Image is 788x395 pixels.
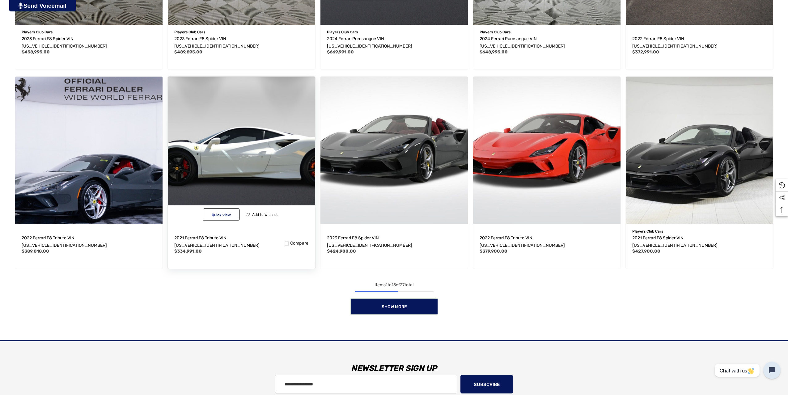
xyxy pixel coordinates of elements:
[473,77,621,224] a: 2022 Ferrari F8 Tributo VIN ZFF92LLA5N0282815,$379,900.00
[22,249,49,254] span: $389,018.00
[15,77,163,224] a: 2022 Ferrari F8 Tributo VIN ZFF92LLA1N0275568,$389,018.00
[480,35,614,50] a: 2024 Ferrari Purosangue VIN ZSG06VTA7R0305445,$648,995.00
[632,235,718,248] span: 2021 Ferrari F8 Spider VIN [US_VEHICLE_IDENTIFICATION_NUMBER]
[480,249,507,254] span: $379,900.00
[381,304,407,309] span: Show More
[174,49,202,55] span: $489,895.00
[386,282,388,288] span: 1
[473,77,621,224] img: For Sale 2022 Ferrari F8 Tributo VIN ZFF92LLA5N0282815
[626,77,773,224] img: For Sale 2021 Ferrari F8 Spider VIN ZFF93LMAXM0261002
[168,77,315,224] a: 2021 Ferrari F8 Tributo VIN ZFF92LLA6M0268629,$334,991.00
[776,207,788,213] svg: Top
[632,35,767,50] a: 2022 Ferrari F8 Spider VIN ZFF93LMA9M0260715,$372,991.00
[243,208,280,221] button: Wishlist
[632,227,767,235] p: Players Club Cars
[320,77,468,224] a: 2023 Ferrari F8 Spider VIN ZFF93LMA2P0296850,$424,900.00
[632,49,659,55] span: $372,991.00
[22,36,107,49] span: 2023 Ferrari F8 Spider VIN [US_VEHICLE_IDENTIFICATION_NUMBER]
[327,234,461,249] a: 2023 Ferrari F8 Spider VIN ZFF93LMA2P0296850,$424,900.00
[392,282,396,288] span: 15
[252,212,278,217] span: Add to Wishlist
[779,195,785,201] svg: Social Media
[480,28,614,36] p: Players Club Cars
[460,375,513,393] button: Subscribe
[174,234,309,249] a: 2021 Ferrari F8 Tributo VIN ZFF92LLA6M0268629,$334,991.00
[15,77,163,224] img: For Sale 2022 Ferrari F8 Tributo VIN ZFF92LLA1N0275568
[22,35,156,50] a: 2023 Ferrari F8 Spider VIN ZFF93LMA1P0292871,$458,995.00
[174,28,309,36] p: Players Club Cars
[327,36,412,49] span: 2024 Ferrari Purosangue VIN [US_VEHICLE_IDENTIFICATION_NUMBER]
[174,249,202,254] span: $334,991.00
[22,28,156,36] p: Players Club Cars
[350,298,438,315] a: Show More
[174,36,260,49] span: 2023 Ferrari F8 Spider VIN [US_VEHICLE_IDENTIFICATION_NUMBER]
[12,281,776,289] div: Items to of total
[779,182,785,188] svg: Recently Viewed
[480,49,508,55] span: $648,995.00
[632,249,660,254] span: $427,900.00
[160,69,323,231] img: For Sale 2021 Ferrari F8 Tributo VIN ZFF92LLA6M0268629
[22,49,50,55] span: $458,995.00
[174,35,309,50] a: 2023 Ferrari F8 Spider VIN ZFF93LMA7P0290414,$489,895.00
[327,249,356,254] span: $424,900.00
[480,235,565,248] span: 2022 Ferrari F8 Tributo VIN [US_VEHICLE_IDENTIFICATION_NUMBER]
[19,2,23,9] img: PjwhLS0gR2VuZXJhdG9yOiBHcmF2aXQuaW8gLS0+PHN2ZyB4bWxucz0iaHR0cDovL3d3dy53My5vcmcvMjAwMC9zdmciIHhtb...
[320,77,468,224] img: For Sale 2023 Ferrari F8 Spider VIN ZFF93LMA2P0296850
[626,77,773,224] a: 2021 Ferrari F8 Spider VIN ZFF93LMAXM0261002,$427,900.00
[203,208,240,221] button: Quick View
[327,35,461,50] a: 2024 Ferrari Purosangue VIN ZSG06VTA2R0310309,$669,991.00
[212,213,231,217] span: Quick view
[80,359,708,378] h3: Newsletter Sign Up
[22,235,107,248] span: 2022 Ferrari F8 Tributo VIN [US_VEHICLE_IDENTIFICATION_NUMBER]
[327,28,461,36] p: Players Club Cars
[174,235,260,248] span: 2021 Ferrari F8 Tributo VIN [US_VEHICLE_IDENTIFICATION_NUMBER]
[12,281,776,315] nav: pagination
[480,234,614,249] a: 2022 Ferrari F8 Tributo VIN ZFF92LLA5N0282815,$379,900.00
[632,36,718,49] span: 2022 Ferrari F8 Spider VIN [US_VEHICLE_IDENTIFICATION_NUMBER]
[327,49,354,55] span: $669,991.00
[400,282,405,288] span: 27
[480,36,565,49] span: 2024 Ferrari Purosangue VIN [US_VEHICLE_IDENTIFICATION_NUMBER]
[290,241,309,246] span: Compare
[632,234,767,249] a: 2021 Ferrari F8 Spider VIN ZFF93LMAXM0261002,$427,900.00
[22,234,156,249] a: 2022 Ferrari F8 Tributo VIN ZFF92LLA1N0275568,$389,018.00
[327,235,412,248] span: 2023 Ferrari F8 Spider VIN [US_VEHICLE_IDENTIFICATION_NUMBER]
